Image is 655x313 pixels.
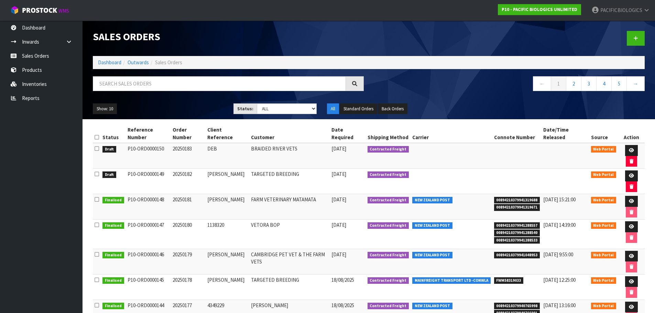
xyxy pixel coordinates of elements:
[331,277,354,283] span: 18/08/2025
[611,76,627,91] a: 5
[10,6,19,14] img: cube-alt.png
[543,196,576,203] span: [DATE] 15:21:00
[102,171,116,178] span: Draft
[331,145,346,152] span: [DATE]
[249,249,330,274] td: CAMBRIDGE PET VET & THE FARM VETS
[126,124,171,143] th: Reference Number
[368,222,409,229] span: Contracted Freight
[249,143,330,169] td: BRAIDED RIVER VETS
[543,277,576,283] span: [DATE] 12:25:00
[378,103,407,114] button: Back Orders
[102,252,124,259] span: Finalised
[330,124,365,143] th: Date Required
[126,194,171,220] td: P10-ORD0000148
[494,204,540,211] span: 00894210379941319671
[327,103,339,114] button: All
[596,76,612,91] a: 4
[368,277,409,284] span: Contracted Freight
[206,169,249,194] td: [PERSON_NAME]
[591,303,616,310] span: Web Portal
[543,302,576,309] span: [DATE] 13:16:00
[494,222,540,229] span: 00894210379941288557
[368,252,409,259] span: Contracted Freight
[171,249,206,274] td: 20250179
[591,146,616,153] span: Web Portal
[411,124,492,143] th: Carrier
[543,251,573,258] span: [DATE] 9:55:00
[331,251,346,258] span: [DATE]
[566,76,581,91] a: 2
[591,277,616,284] span: Web Portal
[542,124,589,143] th: Date/Time Released
[368,197,409,204] span: Contracted Freight
[626,76,645,91] a: →
[102,146,116,153] span: Draft
[126,274,171,300] td: P10-ORD0000145
[374,76,645,93] nav: Page navigation
[589,124,618,143] th: Source
[98,59,121,66] a: Dashboard
[249,194,330,220] td: FARM VETERINARY MATAMATA
[368,303,409,310] span: Contracted Freight
[591,222,616,229] span: Web Portal
[331,196,346,203] span: [DATE]
[412,252,452,259] span: NEW ZEALAND POST
[366,124,411,143] th: Shipping Method
[206,220,249,249] td: 1138320
[591,252,616,259] span: Web Portal
[331,171,346,177] span: [DATE]
[206,194,249,220] td: [PERSON_NAME]
[155,59,182,66] span: Sales Orders
[502,7,577,12] strong: P10 - PACIFIC BIOLOGICS UNLIMITED
[126,143,171,169] td: P10-ORD0000150
[171,143,206,169] td: 20250183
[494,252,540,259] span: 00894210379941048953
[171,169,206,194] td: 20250182
[581,76,597,91] a: 3
[102,197,124,204] span: Finalised
[412,222,452,229] span: NEW ZEALAND POST
[206,274,249,300] td: [PERSON_NAME]
[412,303,452,310] span: NEW ZEALAND POST
[533,76,551,91] a: ←
[331,222,346,228] span: [DATE]
[171,194,206,220] td: 20250181
[412,277,491,284] span: MAINFREIGHT TRANSPORT LTD -CONWLA
[368,146,409,153] span: Contracted Freight
[22,6,57,15] span: ProStock
[206,143,249,169] td: DEB
[93,31,364,42] h1: Sales Orders
[126,220,171,249] td: P10-ORD0000147
[206,249,249,274] td: [PERSON_NAME]
[543,222,576,228] span: [DATE] 14:39:00
[368,171,409,178] span: Contracted Freight
[102,222,124,229] span: Finalised
[237,106,253,112] strong: Status:
[494,303,540,310] span: 00894210379940765998
[331,302,354,309] span: 18/08/2025
[101,124,126,143] th: Status
[58,8,69,14] small: WMS
[206,124,249,143] th: Client Reference
[600,7,642,13] span: PACIFICBIOLOGICS
[591,171,616,178] span: Web Portal
[494,230,540,236] span: 00894210379941288540
[551,76,566,91] a: 1
[249,220,330,249] td: VETORA BOP
[494,277,524,284] span: FWM58319033
[494,197,540,204] span: 00894210379941319688
[249,274,330,300] td: TARGETED BREEDING
[171,124,206,143] th: Order Number
[102,277,124,284] span: Finalised
[412,197,452,204] span: NEW ZEALAND POST
[126,249,171,274] td: P10-ORD0000146
[618,124,645,143] th: Action
[93,103,117,114] button: Show: 10
[494,237,540,244] span: 00894210379941288533
[249,169,330,194] td: TARGETED BREEDING
[128,59,149,66] a: Outwards
[492,124,542,143] th: Connote Number
[249,124,330,143] th: Customer
[171,220,206,249] td: 20250180
[93,76,346,91] input: Search sales orders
